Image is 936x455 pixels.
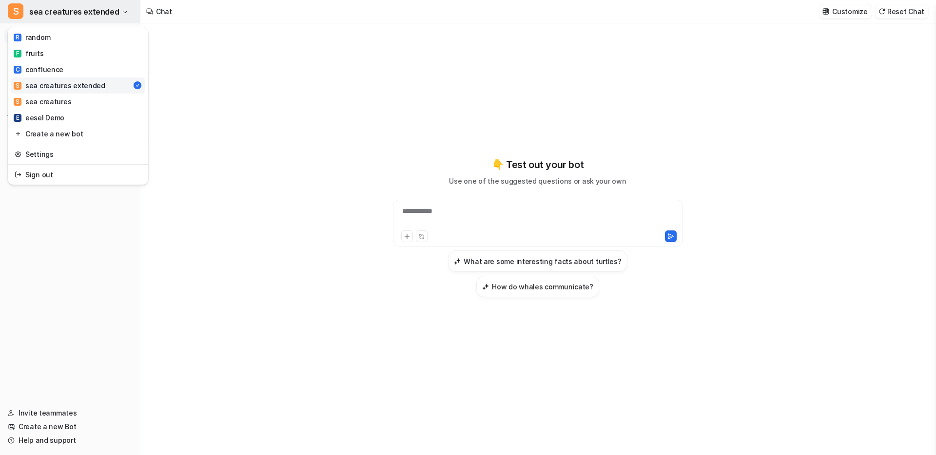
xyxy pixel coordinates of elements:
div: fruits [14,48,43,58]
img: reset [15,149,21,159]
a: Sign out [11,167,145,183]
div: sea creatures extended [14,80,105,91]
span: S [14,82,21,90]
a: Settings [11,146,145,162]
span: S [8,3,23,19]
a: Create a new bot [11,126,145,142]
span: F [14,50,21,57]
div: random [14,32,50,42]
span: R [14,34,21,41]
img: reset [15,129,21,139]
div: Ssea creatures extended [8,27,148,185]
span: S [14,98,21,106]
span: C [14,66,21,74]
div: confluence [14,64,63,75]
span: E [14,114,21,122]
div: sea creatures [14,96,71,107]
div: eesel Demo [14,113,64,123]
span: sea creatures extended [29,5,119,19]
img: reset [15,170,21,180]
